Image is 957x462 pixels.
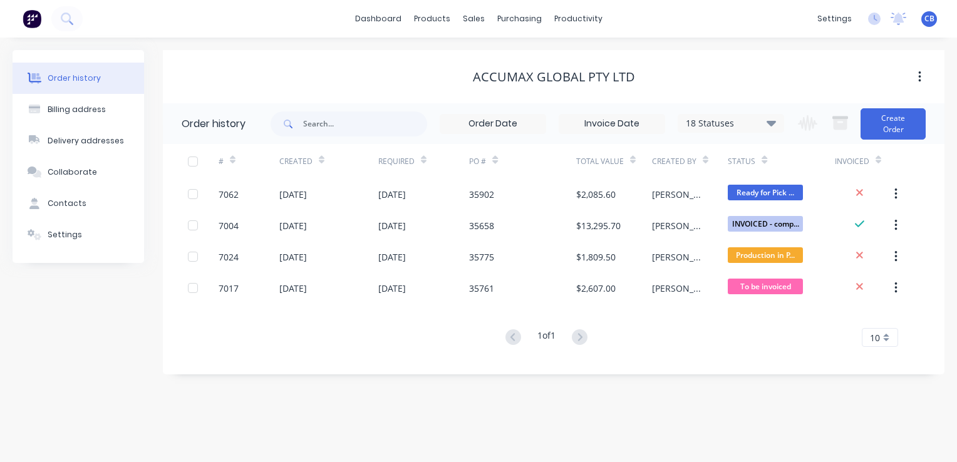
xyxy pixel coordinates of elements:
[537,329,556,347] div: 1 of 1
[469,219,494,232] div: 35658
[13,63,144,94] button: Order history
[279,188,307,201] div: [DATE]
[13,219,144,250] button: Settings
[48,229,82,240] div: Settings
[48,135,124,146] div: Delivery addresses
[728,247,803,263] span: Production in P...
[728,279,803,294] span: To be invoiced
[576,282,616,295] div: $2,607.00
[219,144,279,178] div: #
[219,282,239,295] div: 7017
[728,144,834,178] div: Status
[469,144,576,178] div: PO #
[13,188,144,219] button: Contacts
[279,156,313,167] div: Created
[279,219,307,232] div: [DATE]
[219,219,239,232] div: 7004
[835,144,896,178] div: Invoiced
[219,250,239,264] div: 7024
[378,219,406,232] div: [DATE]
[728,156,755,167] div: Status
[652,188,703,201] div: [PERSON_NAME]
[303,111,427,136] input: Search...
[469,250,494,264] div: 35775
[678,116,784,130] div: 18 Statuses
[219,188,239,201] div: 7062
[576,156,624,167] div: Total Value
[279,144,378,178] div: Created
[548,9,609,28] div: productivity
[652,282,703,295] div: [PERSON_NAME]
[48,73,101,84] div: Order history
[861,108,926,140] button: Create Order
[652,156,696,167] div: Created By
[811,9,858,28] div: settings
[576,250,616,264] div: $1,809.50
[378,156,415,167] div: Required
[13,157,144,188] button: Collaborate
[408,9,457,28] div: products
[182,116,246,131] div: Order history
[652,250,703,264] div: [PERSON_NAME]
[13,125,144,157] button: Delivery addresses
[559,115,665,133] input: Invoice Date
[48,104,106,115] div: Billing address
[48,167,97,178] div: Collaborate
[279,282,307,295] div: [DATE]
[279,250,307,264] div: [DATE]
[473,69,635,85] div: Accumax Global Pty Ltd
[378,188,406,201] div: [DATE]
[469,282,494,295] div: 35761
[491,9,548,28] div: purchasing
[652,144,728,178] div: Created By
[652,219,703,232] div: [PERSON_NAME]
[48,198,86,209] div: Contacts
[870,331,880,344] span: 10
[378,144,470,178] div: Required
[576,219,621,232] div: $13,295.70
[469,156,486,167] div: PO #
[576,144,652,178] div: Total Value
[219,156,224,167] div: #
[469,188,494,201] div: 35902
[13,94,144,125] button: Billing address
[835,156,869,167] div: Invoiced
[924,13,934,24] span: CB
[349,9,408,28] a: dashboard
[728,216,803,232] span: INVOICED - comp...
[457,9,491,28] div: sales
[576,188,616,201] div: $2,085.60
[23,9,41,28] img: Factory
[440,115,546,133] input: Order Date
[728,185,803,200] span: Ready for Pick ...
[378,282,406,295] div: [DATE]
[378,250,406,264] div: [DATE]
